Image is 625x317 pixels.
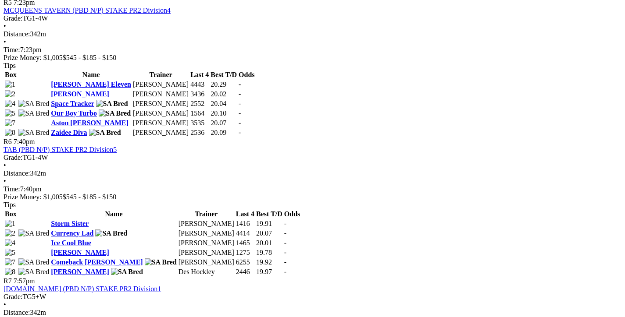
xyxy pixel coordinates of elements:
[51,229,93,237] a: Currency Lad
[51,90,109,98] a: [PERSON_NAME]
[51,100,94,107] a: Space Tracker
[210,99,237,108] td: 20.04
[50,70,132,79] th: Name
[284,229,286,237] span: -
[178,219,235,228] td: [PERSON_NAME]
[210,90,237,99] td: 20.02
[51,109,97,117] a: Our Boy Turbo
[4,38,6,46] span: •
[4,309,30,316] span: Distance:
[210,128,237,137] td: 20.09
[145,258,177,266] img: SA Bred
[18,258,50,266] img: SA Bred
[63,54,117,61] span: $545 - $185 - $150
[5,268,15,276] img: 8
[4,14,621,22] div: TG1-4W
[132,70,189,79] th: Trainer
[4,177,6,185] span: •
[178,268,235,276] td: Des Hockley
[5,239,15,247] img: 4
[96,100,128,108] img: SA Bred
[95,229,127,237] img: SA Bred
[4,22,6,30] span: •
[51,129,87,136] a: Zaidee Diva
[284,258,286,266] span: -
[4,30,621,38] div: 342m
[51,249,109,256] a: [PERSON_NAME]
[190,99,209,108] td: 2552
[4,162,6,169] span: •
[4,185,20,193] span: Time:
[5,220,15,228] img: 1
[239,100,241,107] span: -
[178,258,235,267] td: [PERSON_NAME]
[284,239,286,247] span: -
[4,293,23,300] span: Grade:
[4,193,621,201] div: Prize Money: $1,005
[236,239,255,247] td: 1465
[236,268,255,276] td: 2446
[178,248,235,257] td: [PERSON_NAME]
[236,258,255,267] td: 6255
[5,100,15,108] img: 4
[239,81,241,88] span: -
[210,70,237,79] th: Best T/D
[132,90,189,99] td: [PERSON_NAME]
[190,70,209,79] th: Last 4
[210,119,237,127] td: 20.07
[178,239,235,247] td: [PERSON_NAME]
[5,229,15,237] img: 2
[4,301,6,308] span: •
[4,46,621,54] div: 7:23pm
[4,309,621,317] div: 342m
[5,129,15,137] img: 8
[256,219,283,228] td: 19.91
[99,109,131,117] img: SA Bred
[284,249,286,256] span: -
[14,277,35,285] span: 7:57pm
[5,258,15,266] img: 7
[284,220,286,227] span: -
[50,210,177,218] th: Name
[239,109,241,117] span: -
[4,54,621,62] div: Prize Money: $1,005
[5,109,15,117] img: 5
[190,128,209,137] td: 2536
[178,210,235,218] th: Trainer
[5,90,15,98] img: 2
[238,70,255,79] th: Odds
[4,7,171,14] a: MCQUEENS TAVERN (PBD N/P) STAKE PR2 Division4
[63,193,117,201] span: $545 - $185 - $150
[18,100,50,108] img: SA Bred
[5,71,17,78] span: Box
[14,138,35,145] span: 7:40pm
[18,268,50,276] img: SA Bred
[190,109,209,118] td: 1564
[4,46,20,53] span: Time:
[4,169,621,177] div: 342m
[4,146,117,153] a: TAB (PBD N/P) STAKE PR2 Division5
[51,258,143,266] a: Comeback [PERSON_NAME]
[284,210,300,218] th: Odds
[256,268,283,276] td: 19.97
[18,129,50,137] img: SA Bred
[178,229,235,238] td: [PERSON_NAME]
[5,119,15,127] img: 7
[210,109,237,118] td: 20.10
[239,90,241,98] span: -
[4,30,30,38] span: Distance:
[4,201,16,208] span: Tips
[236,219,255,228] td: 1416
[236,210,255,218] th: Last 4
[89,129,121,137] img: SA Bred
[111,268,143,276] img: SA Bred
[18,109,50,117] img: SA Bred
[239,119,241,127] span: -
[4,14,23,22] span: Grade:
[132,128,189,137] td: [PERSON_NAME]
[4,154,621,162] div: TG1-4W
[51,239,91,247] a: Ice Cool Blue
[5,210,17,218] span: Box
[256,229,283,238] td: 20.07
[132,80,189,89] td: [PERSON_NAME]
